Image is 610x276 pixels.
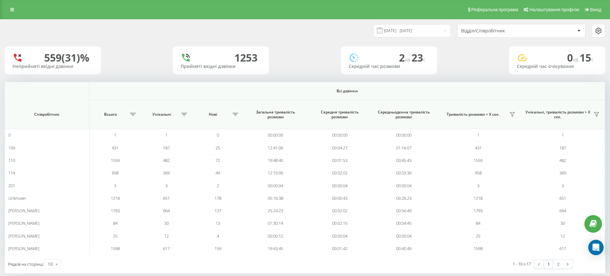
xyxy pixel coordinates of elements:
[163,157,170,163] span: 482
[114,183,116,188] span: 3
[112,170,118,176] span: 958
[307,217,371,230] td: 00:02:15
[111,157,120,163] span: 1559
[372,217,436,230] td: 00:04:45
[216,145,220,151] span: 25
[559,170,566,176] span: 369
[559,246,566,251] span: 617
[475,170,482,176] span: 958
[195,112,231,117] span: Нові
[217,132,219,138] span: 0
[111,246,120,251] span: 1598
[113,233,118,239] span: 25
[307,141,371,154] td: 00:04:27
[461,28,538,34] div: Відділ/Співробітник
[8,208,39,213] span: [PERSON_NAME]
[243,230,307,242] td: 00:00:12
[405,56,411,63] span: хв
[243,217,307,230] td: 01:30:14
[544,260,553,269] a: 1
[307,129,371,141] td: 00:00:00
[588,240,604,255] div: Open Intercom Messenger
[215,208,221,213] span: 127
[163,246,170,251] span: 617
[476,233,480,239] span: 25
[372,192,436,205] td: 00:26:23
[243,205,307,217] td: 25:24:23
[399,51,411,64] span: 2
[243,141,307,154] td: 12:41:06
[349,64,429,69] div: Середній час розмови
[524,110,592,120] span: Унікальні, тривалість розмови > Х сек.
[144,112,179,117] span: Унікальні
[471,7,518,12] span: Реферальна програма
[559,195,566,201] span: 651
[560,233,565,239] span: 12
[8,170,15,176] span: 114
[217,183,219,188] span: 2
[93,112,128,117] span: Всього
[164,233,169,239] span: 12
[118,88,576,94] span: Всі дзвінки
[411,51,426,64] span: 23
[8,157,15,163] span: 110
[48,261,53,267] div: 10
[163,170,170,176] span: 369
[243,129,307,141] td: 00:00:00
[591,56,594,63] span: c
[562,183,564,188] span: 3
[243,192,307,205] td: 05:16:38
[474,246,483,251] span: 1598
[8,261,43,267] span: Рядків на сторінці
[163,145,170,151] span: 187
[477,183,479,188] span: 3
[372,141,436,154] td: 01:16:07
[215,195,221,201] span: 178
[216,170,220,176] span: 49
[559,157,566,163] span: 482
[112,145,118,151] span: 431
[372,154,436,167] td: 00:45:43
[314,110,366,120] span: Середня тривалість розмови
[307,154,371,167] td: 00:01:53
[529,7,579,12] span: Налаштування профілю
[372,242,436,255] td: 00:40:49
[111,195,120,201] span: 1218
[163,208,170,213] span: 664
[164,220,169,226] span: 30
[378,110,430,120] span: Середньоденна тривалість розмови
[8,132,11,138] span: 0
[243,154,307,167] td: 19:48:40
[216,157,220,163] span: 72
[423,56,426,63] span: c
[8,145,15,151] span: 106
[243,179,307,192] td: 00:00:04
[567,51,580,64] span: 0
[216,220,220,226] span: 13
[476,220,480,226] span: 84
[165,183,167,188] span: 3
[163,195,170,201] span: 651
[44,52,89,64] div: 559 (31)%
[243,167,307,179] td: 12:19:06
[517,64,598,69] div: Середній час очікування
[165,132,167,138] span: 1
[113,220,118,226] span: 84
[8,233,39,239] span: [PERSON_NAME]
[8,220,39,226] span: [PERSON_NAME]
[111,208,120,213] span: 1793
[560,220,565,226] span: 30
[8,195,26,201] span: Unknown
[562,132,564,138] span: 1
[553,260,563,269] a: 2
[372,167,436,179] td: 00:33:36
[590,7,601,12] span: Вихід
[559,145,566,151] span: 187
[217,233,219,239] span: 4
[513,261,531,267] div: 1 - 10 з 17
[307,230,371,242] td: 00:00:04
[243,242,307,255] td: 19:43:45
[372,230,436,242] td: 00:00:04
[372,129,436,141] td: 00:00:00
[474,157,483,163] span: 1559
